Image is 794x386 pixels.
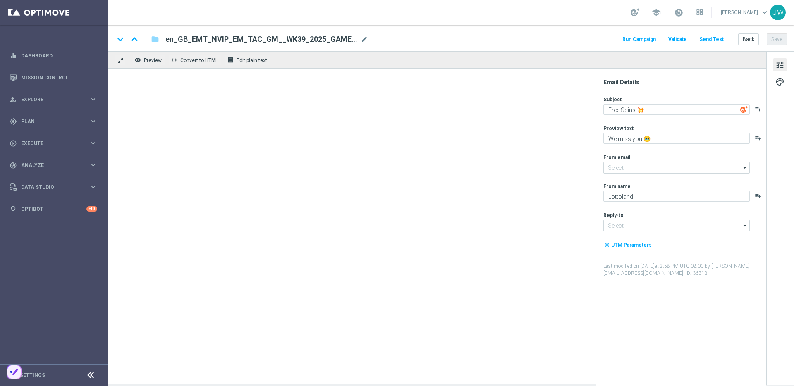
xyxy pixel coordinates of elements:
i: person_search [10,96,17,103]
button: playlist_add [755,106,761,112]
button: Back [738,33,759,45]
a: Dashboard [21,45,97,67]
i: receipt [227,57,234,63]
button: playlist_add [755,135,761,141]
div: Optibot [10,198,97,220]
button: equalizer Dashboard [9,52,98,59]
label: Subject [603,96,622,103]
i: equalizer [10,52,17,60]
div: Mission Control [10,67,97,88]
i: keyboard_arrow_right [89,95,97,103]
i: keyboard_arrow_right [89,161,97,169]
button: gps_fixed Plan keyboard_arrow_right [9,118,98,125]
div: Data Studio [10,183,89,191]
div: Explore [10,96,89,103]
span: Explore [21,97,89,102]
button: playlist_add [755,193,761,199]
span: Validate [668,36,687,42]
i: gps_fixed [10,118,17,125]
img: optiGenie.svg [740,106,748,113]
i: keyboard_arrow_up [128,33,141,45]
div: +10 [86,206,97,212]
span: keyboard_arrow_down [760,8,769,17]
button: palette [773,75,787,88]
i: keyboard_arrow_right [89,183,97,191]
div: JW [770,5,786,20]
label: Preview text [603,125,634,132]
button: my_location UTM Parameters [603,241,653,250]
button: play_circle_outline Execute keyboard_arrow_right [9,140,98,147]
input: Select [603,220,750,231]
a: Settings [20,373,45,378]
div: Plan [10,118,89,125]
button: Run Campaign [621,34,657,45]
i: keyboard_arrow_right [89,139,97,147]
button: Save [767,33,787,45]
i: remove_red_eye [134,57,141,63]
button: Send Test [698,34,725,45]
span: Data Studio [21,185,89,190]
span: | ID: 36313 [683,270,707,276]
span: palette [775,76,784,87]
div: Analyze [10,162,89,169]
span: Analyze [21,163,89,168]
div: Dashboard [10,45,97,67]
i: folder [151,34,159,44]
span: Edit plain text [237,57,267,63]
i: lightbulb [10,205,17,213]
button: Mission Control [9,74,98,81]
button: person_search Explore keyboard_arrow_right [9,96,98,103]
button: remove_red_eye Preview [132,55,165,65]
button: Data Studio keyboard_arrow_right [9,184,98,191]
button: folder [150,33,160,46]
button: lightbulb Optibot +10 [9,206,98,212]
span: en_GB_EMT_NVIP_EM_TAC_GM__WK39_2025_GAMESREACT_WOLF_IT_UP_AGAIN [165,34,357,44]
span: code [171,57,177,63]
span: UTM Parameters [611,242,652,248]
span: Convert to HTML [180,57,218,63]
button: tune [773,58,787,71]
span: Plan [21,119,89,124]
button: track_changes Analyze keyboard_arrow_right [9,162,98,169]
span: mode_edit [361,36,368,43]
span: tune [775,60,784,71]
label: Reply-to [603,212,624,219]
div: Execute [10,140,89,147]
label: From name [603,183,631,190]
a: Mission Control [21,67,97,88]
a: [PERSON_NAME]keyboard_arrow_down [720,6,770,19]
button: code Convert to HTML [169,55,222,65]
label: Last modified on [DATE] at 2:58 PM UTC-02:00 by [PERSON_NAME][EMAIL_ADDRESS][DOMAIN_NAME] [603,263,765,277]
span: Execute [21,141,89,146]
i: keyboard_arrow_right [89,117,97,125]
span: school [652,8,661,17]
i: arrow_drop_down [741,220,749,231]
label: From email [603,154,630,161]
div: Email Details [603,79,765,86]
i: arrow_drop_down [741,162,749,173]
i: track_changes [10,162,17,169]
a: Optibot [21,198,86,220]
button: receipt Edit plain text [225,55,271,65]
button: Validate [667,34,688,45]
i: play_circle_outline [10,140,17,147]
span: Preview [144,57,162,63]
i: keyboard_arrow_down [114,33,127,45]
i: my_location [604,242,610,248]
input: Select [603,162,750,174]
